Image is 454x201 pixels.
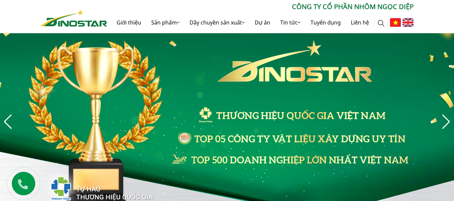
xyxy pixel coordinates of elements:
img: search [378,20,384,27]
a: Tin tức [275,12,305,33]
a: Sản phẩm [146,12,184,33]
img: English [403,18,414,27]
a: Tuyển dụng [305,12,346,33]
div: Previous slide [3,114,12,129]
a: Giới thiệu [112,12,146,33]
a: Liên hệ [346,12,374,33]
div: Next slide [442,114,451,129]
a: Dự án [250,12,275,33]
a: Nhôm Dinostar [41,8,107,26]
p: CÔNG TY CỔ PHẦN NHÔM NGỌC DIỆP [107,2,414,12]
img: Tiếng Việt [390,18,401,27]
a: Dây chuyền sản xuất [184,12,250,33]
img: Nhôm Dinostar [41,10,107,27]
